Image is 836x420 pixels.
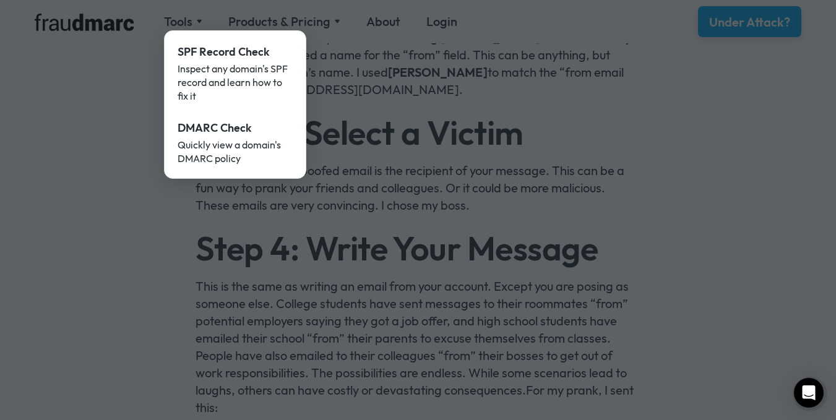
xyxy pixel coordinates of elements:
[178,62,293,103] div: Inspect any domain's SPF record and learn how to fix it
[794,378,824,408] div: Open Intercom Messenger
[169,35,301,111] a: SPF Record CheckInspect any domain's SPF record and learn how to fix it
[178,138,293,165] div: Quickly view a domain's DMARC policy
[178,44,293,60] div: SPF Record Check
[169,111,301,174] a: DMARC CheckQuickly view a domain's DMARC policy
[164,30,306,179] nav: Tools
[178,120,293,136] div: DMARC Check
